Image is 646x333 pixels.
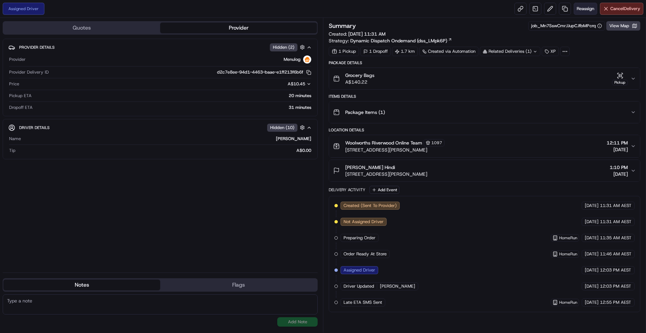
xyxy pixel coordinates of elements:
[612,80,628,85] div: Pickup
[329,127,640,133] div: Location Details
[480,47,540,56] div: Related Deliveries (1)
[600,219,632,225] span: 11:31 AM AEST
[431,140,442,145] span: 1097
[67,114,81,119] span: Pylon
[34,93,311,99] div: 20 minutes
[270,43,307,51] button: Hidden (2)
[585,299,599,305] span: [DATE]
[217,69,311,75] button: d2c7e8ee-94d1-4463-baae-e1ff213f6b6f
[18,148,311,154] div: A$0.00
[610,171,628,177] span: [DATE]
[419,47,478,56] a: Created via Automation
[329,94,640,99] div: Items Details
[267,123,307,132] button: Hidden (10)
[345,72,374,79] span: Grocery Bags
[9,81,19,87] span: Price
[9,136,21,142] span: Name
[531,23,602,29] button: job_Mn7SswCmrJJupCJfbMPcrq
[329,101,640,123] button: Package Items (1)
[288,81,305,87] span: A$10.45
[284,56,300,63] span: Menulog
[600,267,631,273] span: 12:03 PM AEST
[607,146,628,153] span: [DATE]
[345,164,395,171] span: [PERSON_NAME] Hindi
[329,187,365,193] div: Delivery Activity
[344,203,397,209] span: Created (Sent To Provider)
[3,23,160,33] button: Quotes
[329,68,640,89] button: Grocery BagsA$140.22Pickup
[585,267,599,273] span: [DATE]
[542,47,559,56] div: XP
[344,267,375,273] span: Assigned Driver
[35,105,311,111] div: 31 minutes
[9,93,32,99] span: Pickup ETA
[252,81,311,87] button: A$10.45
[600,235,632,241] span: 11:35 AM AEST
[329,37,452,44] div: Strategy:
[329,47,359,56] div: 1 Pickup
[47,114,81,119] a: Powered byPylon
[19,45,55,50] span: Provider Details
[345,147,444,153] span: [STREET_ADDRESS][PERSON_NAME]
[329,160,640,181] button: [PERSON_NAME] Hindi[STREET_ADDRESS][PERSON_NAME]1:10 PM[DATE]
[585,219,599,225] span: [DATE]
[600,251,632,257] span: 11:46 AM AEST
[329,23,356,29] h3: Summary
[610,6,640,12] span: Cancel Delivery
[329,31,386,37] span: Created:
[344,283,374,289] span: Driver Updated
[600,299,631,305] span: 12:55 PM AEST
[9,69,49,75] span: Provider Delivery ID
[8,42,312,53] button: Provider DetailsHidden (2)
[345,79,374,85] span: A$140.22
[612,72,628,85] button: Pickup
[329,60,640,66] div: Package Details
[607,139,628,146] span: 12:11 PM
[303,55,311,64] img: justeat_logo.png
[600,283,631,289] span: 12:03 PM AEST
[345,109,385,116] span: Package Items ( 1 )
[610,164,628,171] span: 1:10 PM
[600,3,643,15] button: CancelDelivery
[8,122,312,133] button: Driver DetailsHidden (10)
[19,125,49,130] span: Driver Details
[392,47,418,56] div: 1.7 km
[559,235,577,241] span: HomeRun
[350,37,452,44] a: Dynamic Dispatch Ondemand (dss_LMpk6P)
[344,251,387,257] span: Order Ready At Store
[160,280,317,290] button: Flags
[273,44,294,50] span: Hidden ( 2 )
[344,235,375,241] span: Preparing Order
[600,203,632,209] span: 11:31 AM AEST
[9,105,33,111] span: Dropoff ETA
[9,148,15,154] span: Tip
[24,136,311,142] div: [PERSON_NAME]
[606,21,640,31] button: View Map
[160,23,317,33] button: Provider
[3,280,160,290] button: Notes
[270,125,294,131] span: Hidden ( 10 )
[585,235,599,241] span: [DATE]
[585,203,599,209] span: [DATE]
[345,171,427,177] span: [STREET_ADDRESS][PERSON_NAME]
[380,283,415,289] span: [PERSON_NAME]
[9,56,26,63] span: Provider
[559,300,577,305] span: HomeRun
[344,219,384,225] span: Not Assigned Driver
[574,3,597,15] button: Reassign
[344,299,382,305] span: Late ETA SMS Sent
[585,283,599,289] span: [DATE]
[329,135,640,157] button: Woolworths Riverwood Online Team1097[STREET_ADDRESS][PERSON_NAME]12:11 PM[DATE]
[559,251,577,257] span: HomeRun
[345,139,422,146] span: Woolworths Riverwood Online Team
[348,31,386,37] span: [DATE] 11:31 AM
[577,6,594,12] span: Reassign
[369,186,399,194] button: Add Event
[350,37,447,44] span: Dynamic Dispatch Ondemand (dss_LMpk6P)
[360,47,391,56] div: 1 Dropoff
[585,251,599,257] span: [DATE]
